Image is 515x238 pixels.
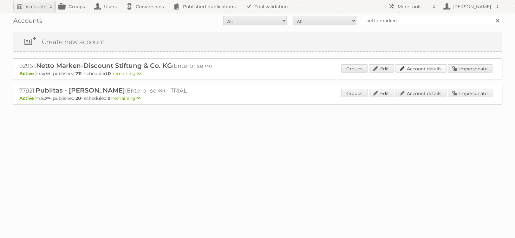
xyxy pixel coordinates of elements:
[448,64,492,73] a: Impersonate
[13,32,502,51] a: Create new account
[36,87,125,94] span: Publitas - [PERSON_NAME]
[46,71,50,76] strong: ∞
[113,71,141,76] span: remaining:
[136,95,140,101] strong: ∞
[36,62,172,69] span: Netto Marken-Discount Stiftung & Co. KG
[369,89,394,97] a: Edit
[25,3,46,10] h2: Accounts
[19,95,36,101] span: Active
[341,89,368,97] a: Groups
[112,95,140,101] span: remaining:
[19,95,496,101] p: max: - published: - scheduled: -
[448,89,492,97] a: Impersonate
[395,89,447,97] a: Account details
[398,3,429,10] h2: More tools
[19,71,36,76] span: Active
[137,71,141,76] strong: ∞
[19,87,241,95] h2: 77921: (Enterprise ∞) - TRIAL
[369,64,394,73] a: Edit
[75,95,81,101] strong: 20
[19,71,496,76] p: max: - published: - scheduled: -
[19,62,241,70] h2: 92961: (Enterprise ∞)
[341,64,368,73] a: Groups
[46,95,50,101] strong: ∞
[75,71,81,76] strong: 711
[108,95,111,101] strong: 0
[108,71,111,76] strong: 0
[452,3,493,10] h2: [PERSON_NAME]
[395,64,447,73] a: Account details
